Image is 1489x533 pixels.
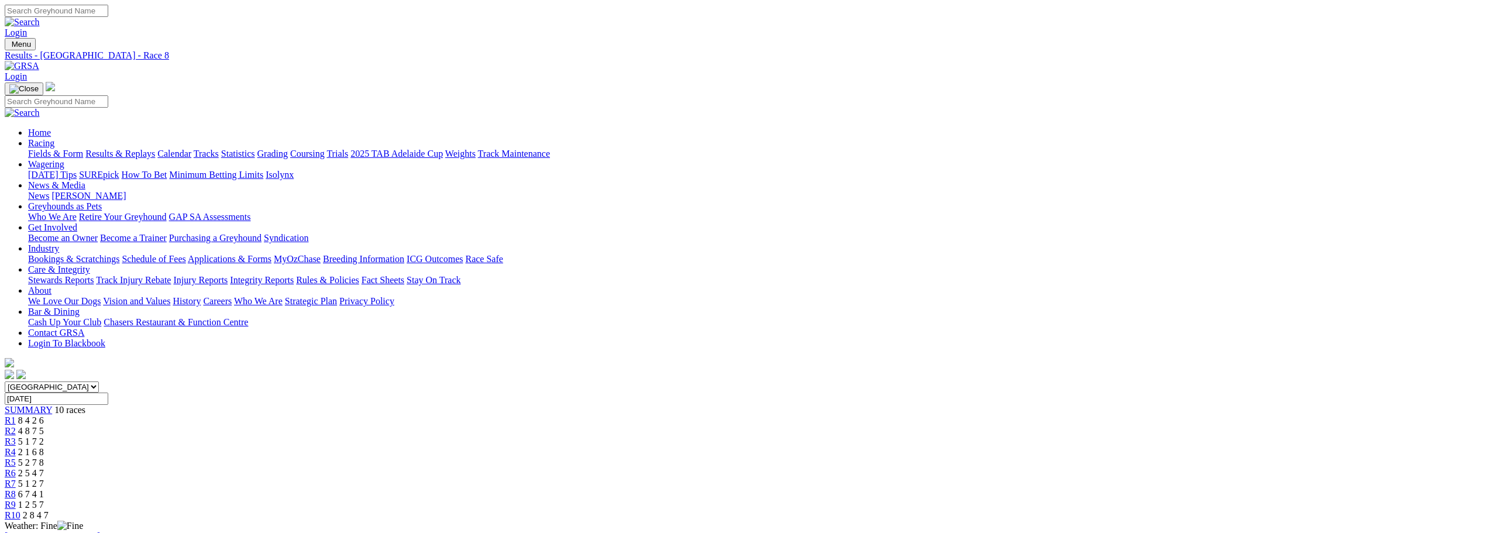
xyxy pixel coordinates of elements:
[5,426,16,436] a: R2
[28,149,1484,159] div: Racing
[28,286,51,295] a: About
[46,82,55,91] img: logo-grsa-white.png
[28,191,1484,201] div: News & Media
[173,275,228,285] a: Injury Reports
[5,27,27,37] a: Login
[5,38,36,50] button: Toggle navigation
[257,149,288,159] a: Grading
[18,436,44,446] span: 5 1 7 2
[12,40,31,49] span: Menu
[28,201,102,211] a: Greyhounds as Pets
[18,479,44,489] span: 5 1 2 7
[445,149,476,159] a: Weights
[5,436,16,446] a: R3
[5,17,40,27] img: Search
[122,254,185,264] a: Schedule of Fees
[122,170,167,180] a: How To Bet
[5,458,16,467] a: R5
[285,296,337,306] a: Strategic Plan
[5,405,52,415] a: SUMMARY
[28,170,77,180] a: [DATE] Tips
[18,489,44,499] span: 6 7 4 1
[18,468,44,478] span: 2 5 4 7
[28,233,1484,243] div: Get Involved
[407,254,463,264] a: ICG Outcomes
[28,191,49,201] a: News
[478,149,550,159] a: Track Maintenance
[5,95,108,108] input: Search
[169,212,251,222] a: GAP SA Assessments
[79,170,119,180] a: SUREpick
[28,159,64,169] a: Wagering
[28,254,1484,264] div: Industry
[57,521,83,531] img: Fine
[465,254,503,264] a: Race Safe
[234,296,283,306] a: Who We Are
[79,212,167,222] a: Retire Your Greyhound
[28,275,94,285] a: Stewards Reports
[5,447,16,457] span: R4
[28,328,84,338] a: Contact GRSA
[5,510,20,520] a: R10
[28,170,1484,180] div: Wagering
[274,254,321,264] a: MyOzChase
[18,458,44,467] span: 5 2 7 8
[28,307,80,317] a: Bar & Dining
[23,510,49,520] span: 2 8 4 7
[54,405,85,415] span: 10 races
[407,275,460,285] a: Stay On Track
[221,149,255,159] a: Statistics
[5,82,43,95] button: Toggle navigation
[5,61,39,71] img: GRSA
[169,233,262,243] a: Purchasing a Greyhound
[5,50,1484,61] a: Results - [GEOGRAPHIC_DATA] - Race 8
[28,296,101,306] a: We Love Our Dogs
[9,84,39,94] img: Close
[100,233,167,243] a: Become a Trainer
[5,489,16,499] a: R8
[157,149,191,159] a: Calendar
[28,317,101,327] a: Cash Up Your Club
[339,296,394,306] a: Privacy Policy
[203,296,232,306] a: Careers
[296,275,359,285] a: Rules & Policies
[16,370,26,379] img: twitter.svg
[5,358,14,367] img: logo-grsa-white.png
[5,370,14,379] img: facebook.svg
[5,521,83,531] span: Weather: Fine
[28,212,77,222] a: Who We Are
[5,108,40,118] img: Search
[230,275,294,285] a: Integrity Reports
[28,128,51,137] a: Home
[5,393,108,405] input: Select date
[103,296,170,306] a: Vision and Values
[5,415,16,425] a: R1
[28,149,83,159] a: Fields & Form
[28,338,105,348] a: Login To Blackbook
[28,180,85,190] a: News & Media
[173,296,201,306] a: History
[5,500,16,510] a: R9
[18,426,44,436] span: 4 8 7 5
[5,479,16,489] a: R7
[96,275,171,285] a: Track Injury Rebate
[28,264,90,274] a: Care & Integrity
[5,468,16,478] a: R6
[18,447,44,457] span: 2 1 6 8
[326,149,348,159] a: Trials
[290,149,325,159] a: Coursing
[28,275,1484,286] div: Care & Integrity
[28,212,1484,222] div: Greyhounds as Pets
[28,222,77,232] a: Get Involved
